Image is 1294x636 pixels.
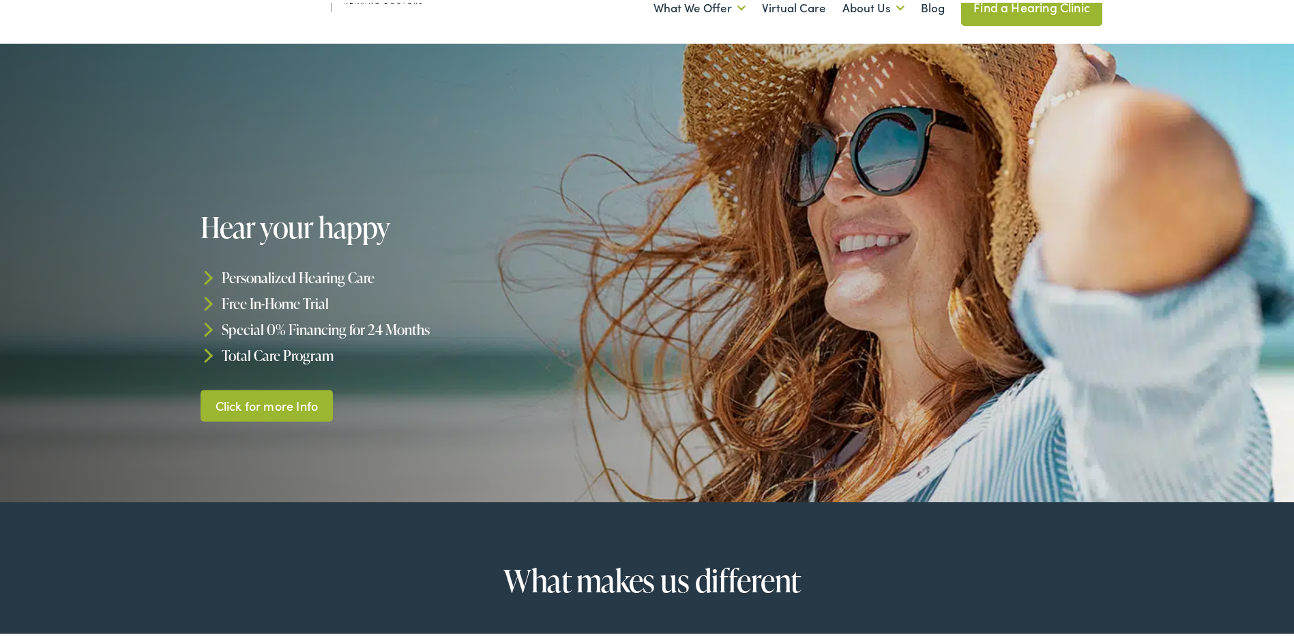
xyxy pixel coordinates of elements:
h2: What makes us different [236,561,1068,595]
h1: Hear your happy [201,209,615,240]
li: Total Care Program [201,339,653,365]
li: Free In-Home Trial [201,288,653,314]
li: Special 0% Financing for 24 Months [201,314,653,340]
a: Click for more Info [201,387,333,419]
li: Personalized Hearing Care [201,262,653,288]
